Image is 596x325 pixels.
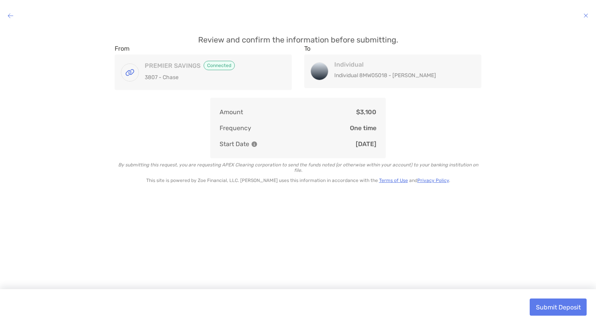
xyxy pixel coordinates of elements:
img: PREMIER SAVINGS [121,64,138,81]
h4: Individual [334,61,467,68]
label: From [115,45,129,52]
p: Frequency [220,123,251,133]
p: Start Date [220,139,257,149]
img: Information Icon [252,141,257,147]
label: To [304,45,310,52]
p: 3807 - Chase [145,72,277,82]
p: Review and confirm the information before submitting. [115,35,481,45]
p: Individual 8MW05018 - [PERSON_NAME] [334,71,467,80]
p: [DATE] [356,139,376,149]
p: Amount [220,107,243,117]
p: One time [350,123,376,133]
p: $3,100 [356,107,376,117]
a: Terms of Use [379,178,408,183]
p: This site is powered by Zoe Financial, LLC. [PERSON_NAME] uses this information in accordance wit... [115,178,481,183]
span: Connected [204,61,235,70]
h4: PREMIER SAVINGS [145,61,277,70]
a: Privacy Policy [417,178,449,183]
p: By submitting this request, you are requesting APEX Clearing corporation to send the funds noted ... [115,162,481,173]
img: Individual [311,63,328,80]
